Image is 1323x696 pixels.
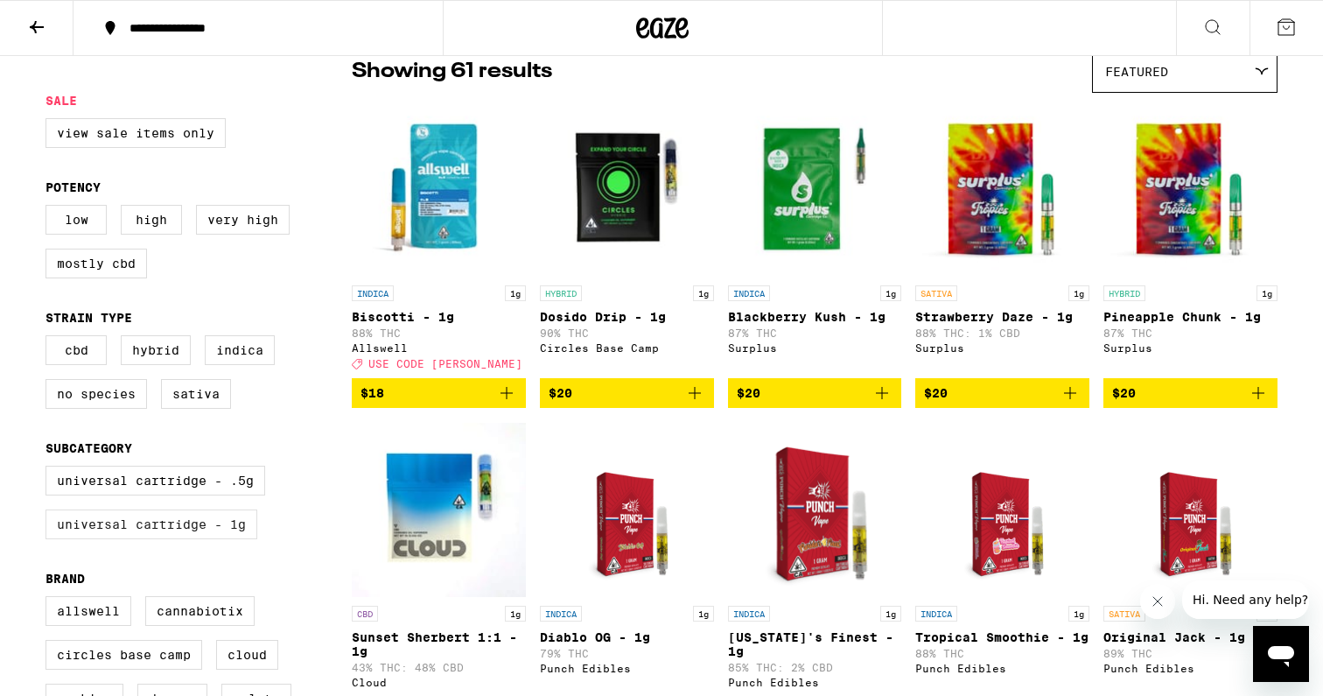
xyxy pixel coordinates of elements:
[45,118,226,148] label: View Sale Items Only
[1103,378,1277,408] button: Add to bag
[216,640,278,670] label: Cloud
[45,640,202,670] label: Circles Base Camp
[1103,102,1277,277] img: Surplus - Pineapple Chunk - 1g
[1140,584,1175,619] iframe: Close message
[352,285,394,301] p: INDICA
[45,311,132,325] legend: Strain Type
[540,285,582,301] p: HYBRID
[352,378,526,408] button: Add to bag
[45,466,265,496] label: Universal Cartridge - .5g
[915,102,1089,378] a: Open page for Strawberry Daze - 1g from Surplus
[540,327,714,339] p: 90% THC
[205,335,275,365] label: Indica
[540,378,714,408] button: Add to bag
[45,596,131,626] label: Allswell
[693,285,714,301] p: 1g
[915,342,1089,354] div: Surplus
[915,630,1089,644] p: Tropical Smoothie - 1g
[1182,580,1309,619] iframe: Message from company
[880,606,901,622] p: 1g
[196,205,290,235] label: Very High
[728,310,902,324] p: Blackberry Kush - 1g
[540,648,714,659] p: 79% THC
[915,327,1089,339] p: 88% THC: 1% CBD
[352,422,526,597] img: Cloud - Sunset Sherbert 1:1 - 1g
[728,630,902,658] p: [US_STATE]'s Finest - 1g
[505,285,526,301] p: 1g
[45,180,101,194] legend: Potency
[1123,422,1258,597] img: Punch Edibles - Original Jack - 1g
[45,572,85,586] legend: Brand
[1068,606,1089,622] p: 1g
[1103,606,1145,622] p: SATIVA
[352,102,526,277] img: Allswell - Biscotti - 1g
[352,327,526,339] p: 88% THC
[1103,327,1277,339] p: 87% THC
[45,94,77,108] legend: Sale
[1103,285,1145,301] p: HYBRID
[737,386,760,400] span: $20
[915,378,1089,408] button: Add to bag
[728,606,770,622] p: INDICA
[728,102,902,378] a: Open page for Blackberry Kush - 1g from Surplus
[540,102,714,378] a: Open page for Dosido Drip - 1g from Circles Base Camp
[540,342,714,354] div: Circles Base Camp
[915,663,1089,674] div: Punch Edibles
[559,422,695,597] img: Punch Edibles - Diablo OG - 1g
[540,663,714,674] div: Punch Edibles
[145,596,255,626] label: Cannabiotix
[352,342,526,354] div: Allswell
[45,379,147,409] label: No Species
[728,102,902,277] img: Surplus - Blackberry Kush - 1g
[1103,648,1277,659] p: 89% THC
[728,285,770,301] p: INDICA
[1103,630,1277,644] p: Original Jack - 1g
[924,386,948,400] span: $20
[1103,310,1277,324] p: Pineapple Chunk - 1g
[1068,285,1089,301] p: 1g
[540,606,582,622] p: INDICA
[352,662,526,673] p: 43% THC: 48% CBD
[352,630,526,658] p: Sunset Sherbert 1:1 - 1g
[121,335,191,365] label: Hybrid
[352,606,378,622] p: CBD
[45,441,132,455] legend: Subcategory
[540,310,714,324] p: Dosido Drip - 1g
[915,285,957,301] p: SATIVA
[1105,65,1168,79] span: Featured
[540,630,714,644] p: Diablo OG - 1g
[1103,102,1277,378] a: Open page for Pineapple Chunk - 1g from Surplus
[368,358,522,369] span: USE CODE [PERSON_NAME]
[728,327,902,339] p: 87% THC
[352,102,526,378] a: Open page for Biscotti - 1g from Allswell
[915,102,1089,277] img: Surplus - Strawberry Daze - 1g
[1253,626,1309,682] iframe: Button to launch messaging window
[728,378,902,408] button: Add to bag
[45,510,257,539] label: Universal Cartridge - 1g
[728,342,902,354] div: Surplus
[1103,663,1277,674] div: Punch Edibles
[915,310,1089,324] p: Strawberry Daze - 1g
[880,285,901,301] p: 1g
[540,102,714,277] img: Circles Base Camp - Dosido Drip - 1g
[693,606,714,622] p: 1g
[45,205,107,235] label: Low
[161,379,231,409] label: Sativa
[352,57,552,87] p: Showing 61 results
[915,606,957,622] p: INDICA
[915,648,1089,659] p: 88% THC
[45,249,147,278] label: Mostly CBD
[1256,285,1277,301] p: 1g
[728,422,902,597] img: Punch Edibles - Florida's Finest - 1g
[352,310,526,324] p: Biscotti - 1g
[1103,342,1277,354] div: Surplus
[728,662,902,673] p: 85% THC: 2% CBD
[505,606,526,622] p: 1g
[549,386,572,400] span: $20
[45,335,107,365] label: CBD
[360,386,384,400] span: $18
[728,677,902,688] div: Punch Edibles
[352,677,526,688] div: Cloud
[121,205,182,235] label: High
